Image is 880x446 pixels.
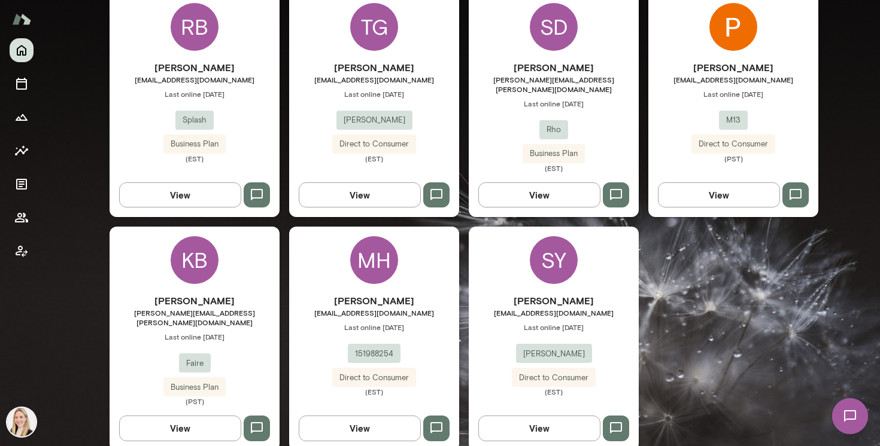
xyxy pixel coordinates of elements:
[175,114,214,126] span: Splash
[523,148,585,160] span: Business Plan
[648,75,818,84] span: [EMAIL_ADDRESS][DOMAIN_NAME]
[110,332,280,341] span: Last online [DATE]
[530,236,578,284] div: SY
[530,3,578,51] div: SD
[469,99,639,108] span: Last online [DATE]
[163,381,226,393] span: Business Plan
[648,154,818,163] span: (PST)
[289,308,459,317] span: [EMAIL_ADDRESS][DOMAIN_NAME]
[512,372,596,384] span: Direct to Consumer
[648,89,818,99] span: Last online [DATE]
[119,182,241,207] button: View
[289,322,459,332] span: Last online [DATE]
[469,163,639,173] span: (EST)
[110,308,280,327] span: [PERSON_NAME][EMAIL_ADDRESS][PERSON_NAME][DOMAIN_NAME]
[7,408,36,436] img: Anna Syrkis
[289,387,459,396] span: (EST)
[469,75,639,94] span: [PERSON_NAME][EMAIL_ADDRESS][PERSON_NAME][DOMAIN_NAME]
[478,182,600,207] button: View
[469,60,639,75] h6: [PERSON_NAME]
[709,3,757,51] img: Peter Hazel
[469,294,639,308] h6: [PERSON_NAME]
[648,60,818,75] h6: [PERSON_NAME]
[10,172,34,196] button: Documents
[179,358,211,369] span: Faire
[299,182,421,207] button: View
[171,3,219,51] div: RB
[469,308,639,317] span: [EMAIL_ADDRESS][DOMAIN_NAME]
[719,114,748,126] span: M13
[289,60,459,75] h6: [PERSON_NAME]
[10,139,34,163] button: Insights
[110,154,280,163] span: (EST)
[10,72,34,96] button: Sessions
[289,89,459,99] span: Last online [DATE]
[658,182,780,207] button: View
[110,89,280,99] span: Last online [DATE]
[350,3,398,51] div: TG
[119,416,241,441] button: View
[289,294,459,308] h6: [PERSON_NAME]
[348,348,400,360] span: 151988254
[332,138,416,150] span: Direct to Consumer
[469,387,639,396] span: (EST)
[539,124,568,136] span: Rho
[10,38,34,62] button: Home
[10,239,34,263] button: Client app
[691,138,775,150] span: Direct to Consumer
[336,114,412,126] span: [PERSON_NAME]
[332,372,416,384] span: Direct to Consumer
[478,416,600,441] button: View
[171,236,219,284] div: KB
[469,322,639,332] span: Last online [DATE]
[163,138,226,150] span: Business Plan
[289,154,459,163] span: (EST)
[110,294,280,308] h6: [PERSON_NAME]
[10,206,34,230] button: Members
[10,105,34,129] button: Growth Plan
[110,60,280,75] h6: [PERSON_NAME]
[350,236,398,284] div: MH
[12,8,31,30] img: Mento
[110,75,280,84] span: [EMAIL_ADDRESS][DOMAIN_NAME]
[110,396,280,406] span: (PST)
[289,75,459,84] span: [EMAIL_ADDRESS][DOMAIN_NAME]
[516,348,592,360] span: [PERSON_NAME]
[299,416,421,441] button: View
